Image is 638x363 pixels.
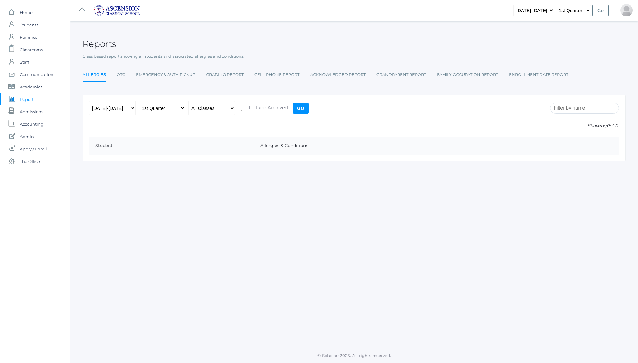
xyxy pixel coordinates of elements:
[93,5,140,16] img: 2_ascension-logo-blue.jpg
[20,105,43,118] span: Admissions
[20,68,53,81] span: Communication
[254,69,299,81] a: Cell Phone Report
[247,104,288,112] span: Include Archived
[136,69,195,81] a: Emergency & Auth Pickup
[20,143,47,155] span: Apply / Enroll
[20,118,43,130] span: Accounting
[20,81,42,93] span: Academics
[83,69,106,82] a: Allergies
[241,105,247,111] input: Include Archived
[376,69,426,81] a: Grandparent Report
[20,130,34,143] span: Admin
[20,31,37,43] span: Families
[89,123,619,129] p: Showing of 0
[293,103,309,114] input: Go
[592,5,609,16] input: Go
[509,69,568,81] a: Enrollment Date Report
[20,93,35,105] span: Reports
[117,69,125,81] a: OTC
[607,123,609,128] span: 0
[437,69,498,81] a: Family Occupation Report
[20,43,43,56] span: Classrooms
[20,56,29,68] span: Staff
[206,69,244,81] a: Grading Report
[83,53,626,60] p: Class based report showing all students and associated allergies and conditions.
[310,69,366,81] a: Acknowledged Report
[20,155,40,168] span: The Office
[70,352,638,359] p: © Scholae 2025. All rights reserved.
[83,39,116,49] h2: Reports
[89,137,254,155] th: Student
[20,6,33,19] span: Home
[550,103,619,114] input: Filter by name
[254,137,619,155] th: Allergies & Conditions
[620,4,633,16] div: Jason Roberts
[20,19,38,31] span: Students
